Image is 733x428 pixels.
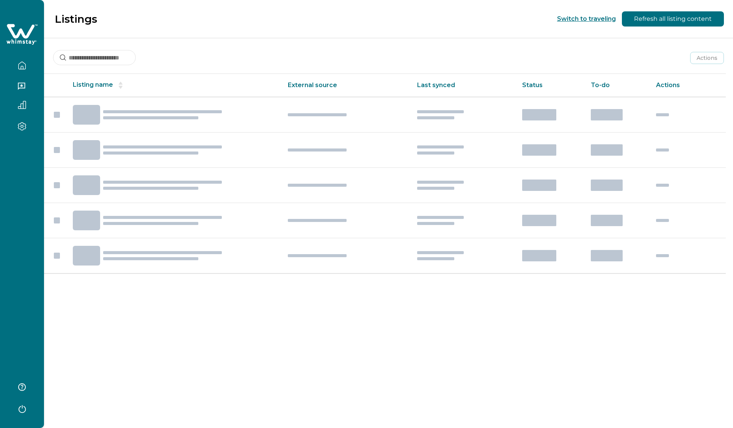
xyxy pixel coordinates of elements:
p: Listings [55,12,97,25]
th: Status [516,74,585,97]
th: To-do [585,74,650,97]
th: Last synced [411,74,516,97]
button: Switch to traveling [557,15,616,22]
th: External source [282,74,411,97]
button: sorting [113,81,128,89]
button: Actions [690,52,724,64]
button: Refresh all listing content [622,11,724,27]
th: Listing name [67,74,282,97]
th: Actions [650,74,726,97]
